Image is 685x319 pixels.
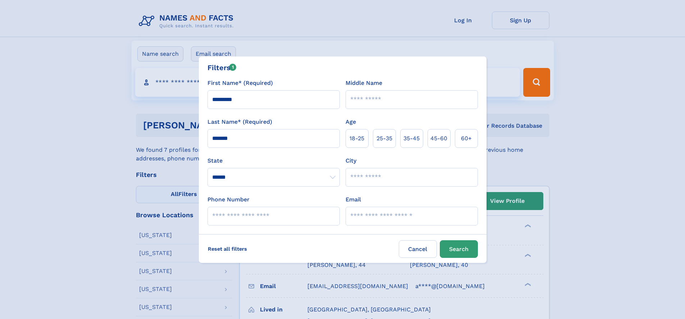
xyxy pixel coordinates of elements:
[346,79,382,87] label: Middle Name
[376,134,392,143] span: 25‑35
[461,134,472,143] span: 60+
[346,118,356,126] label: Age
[346,156,356,165] label: City
[350,134,364,143] span: 18‑25
[207,118,272,126] label: Last Name* (Required)
[207,156,340,165] label: State
[207,79,273,87] label: First Name* (Required)
[346,195,361,204] label: Email
[207,62,237,73] div: Filters
[403,134,420,143] span: 35‑45
[399,240,437,258] label: Cancel
[430,134,447,143] span: 45‑60
[207,195,250,204] label: Phone Number
[203,240,252,258] label: Reset all filters
[440,240,478,258] button: Search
